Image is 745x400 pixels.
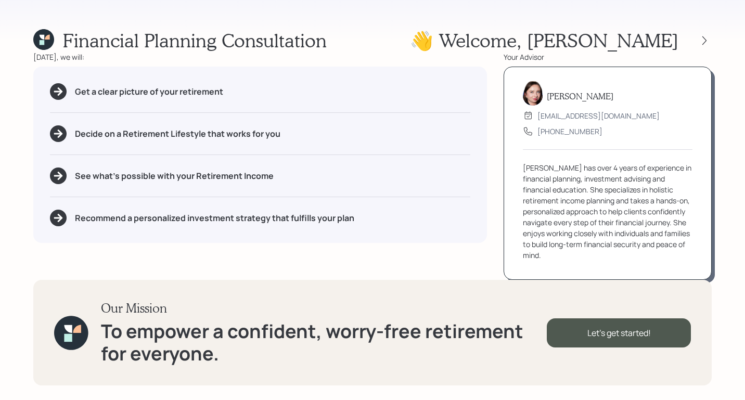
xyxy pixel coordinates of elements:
[101,301,547,316] h3: Our Mission
[523,162,692,261] div: [PERSON_NAME] has over 4 years of experience in financial planning, investment advising and finan...
[523,81,543,106] img: aleksandra-headshot.png
[547,91,613,101] h5: [PERSON_NAME]
[547,318,691,347] div: Let's get started!
[75,129,280,139] h5: Decide on a Retirement Lifestyle that works for you
[537,126,602,137] div: [PHONE_NUMBER]
[410,29,678,51] h1: 👋 Welcome , [PERSON_NAME]
[504,51,712,62] div: Your Advisor
[101,320,547,365] h1: To empower a confident, worry-free retirement for everyone.
[75,171,274,181] h5: See what's possible with your Retirement Income
[75,87,223,97] h5: Get a clear picture of your retirement
[62,29,327,51] h1: Financial Planning Consultation
[33,51,487,62] div: [DATE], we will:
[75,213,354,223] h5: Recommend a personalized investment strategy that fulfills your plan
[537,110,660,121] div: [EMAIL_ADDRESS][DOMAIN_NAME]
